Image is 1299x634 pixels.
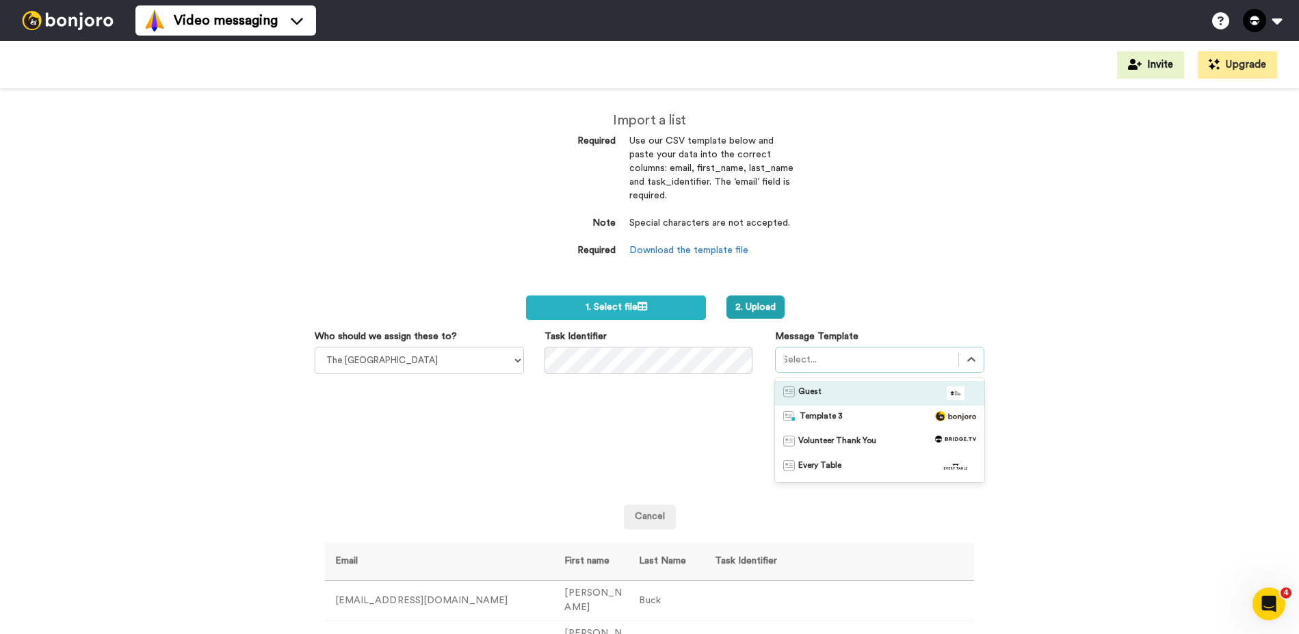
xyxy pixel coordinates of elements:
[783,386,795,397] img: Message-temps.svg
[1281,587,1291,598] span: 4
[943,460,968,474] img: 6a87703a-5202-4c2b-b73c-cbe37d2bc6e3
[629,581,705,621] td: Buck
[586,302,647,312] span: 1. Select file
[624,505,676,529] a: Cancel
[1198,51,1277,79] button: Upgrade
[783,436,795,447] img: Message-temps.svg
[315,330,457,343] label: Who should we assign these to?
[506,244,616,258] dt: Required
[775,330,858,343] label: Message Template
[947,386,965,400] img: 023f762a-5bb6-43ab-8955-7f1f0c2dd77a
[798,386,822,400] span: Guest
[506,113,793,128] h2: Import a list
[325,581,555,621] td: [EMAIL_ADDRESS][DOMAIN_NAME]
[798,436,876,449] span: Volunteer Thank You
[544,330,607,343] label: Task Identifier
[629,217,793,244] dd: Special characters are not accepted.
[325,543,555,581] th: Email
[629,543,705,581] th: Last Name
[16,11,119,30] img: bj-logo-header-white.svg
[1117,51,1184,79] button: Invite
[629,135,793,217] dd: Use our CSV template below and paste your data into the correct columns: email, first_name, last_...
[705,543,974,581] th: Task Identifier
[554,543,629,581] th: First name
[726,295,785,319] button: 2. Upload
[174,11,278,30] span: Video messaging
[800,411,843,425] span: Template 3
[554,581,629,621] td: [PERSON_NAME]
[506,217,616,230] dt: Note
[935,411,976,421] img: logo_full.png
[506,135,616,148] dt: Required
[798,460,841,474] span: Every Table
[935,436,976,443] img: 9e6efdfc-9ed9-4e98-b7ab-623a27bd8622
[144,10,166,31] img: vm-color.svg
[783,411,796,422] img: nextgen-template.svg
[1252,587,1285,620] iframe: Intercom live chat
[783,460,795,471] img: Message-temps.svg
[629,246,748,255] a: Download the template file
